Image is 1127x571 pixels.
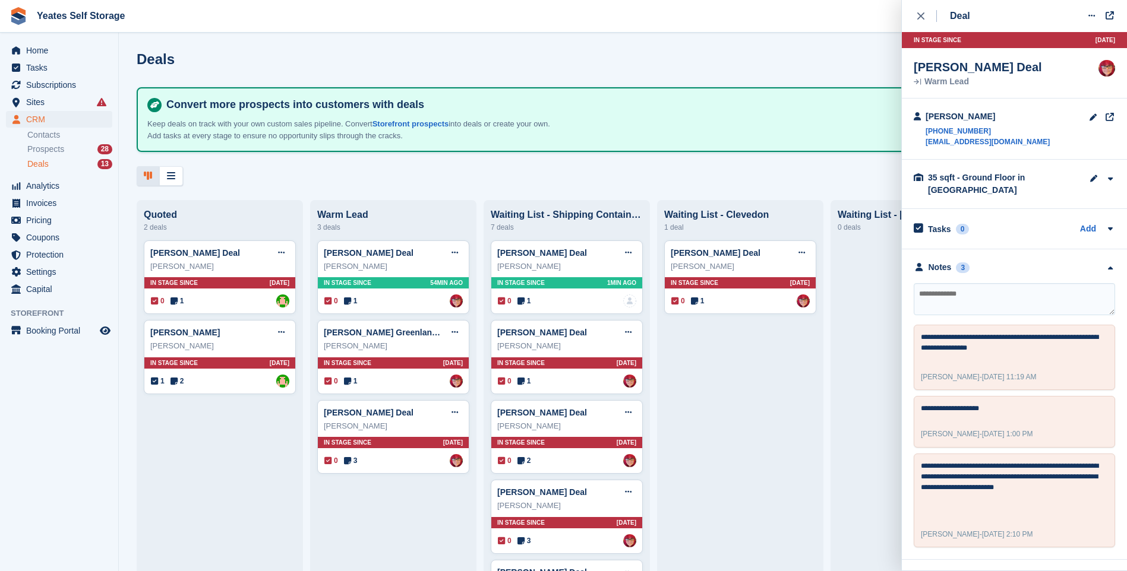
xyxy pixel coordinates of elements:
span: [PERSON_NAME] [921,530,980,538]
a: menu [6,229,112,246]
span: 0 [498,535,512,546]
a: menu [6,212,112,229]
div: [PERSON_NAME] [150,340,289,352]
span: Capital [26,281,97,297]
span: [PERSON_NAME] [921,373,980,381]
a: deal-assignee-blank [623,294,636,307]
span: Pricing [26,212,97,229]
h2: Tasks [928,224,951,234]
span: In stage since [150,359,198,367]
img: Wendie Tanner [623,375,636,388]
a: menu [6,42,112,59]
span: [DATE] [1096,36,1115,45]
div: - [921,429,1033,439]
span: [DATE] [443,359,463,367]
span: 1 [344,296,358,306]
span: [DATE] [617,438,636,447]
span: 2 [517,455,531,466]
span: In stage since [914,36,961,45]
span: 3 [344,455,358,466]
div: Notes [929,261,952,274]
div: Deal [950,9,970,23]
a: [PERSON_NAME] Deal [671,248,760,258]
div: 0 [956,224,970,234]
span: Home [26,42,97,59]
span: 1 [171,296,184,306]
div: [PERSON_NAME] Deal [914,60,1042,74]
i: Smart entry sync failures have occurred [97,97,106,107]
img: Wendie Tanner [797,294,810,307]
span: 0 [324,455,338,466]
span: 54MIN AGO [430,278,463,287]
span: Tasks [26,59,97,76]
span: In stage since [324,438,371,447]
div: 1 deal [664,220,816,234]
span: 0 [498,376,512,386]
span: [DATE] [617,359,636,367]
div: - [921,372,1037,382]
span: In stage since [497,438,545,447]
div: 13 [97,159,112,169]
div: [PERSON_NAME] [324,420,463,432]
span: [DATE] [270,359,289,367]
span: Deals [27,158,49,170]
a: menu [6,322,112,339]
div: Quoted [144,210,296,220]
div: Waiting List - Shipping Containers [491,210,643,220]
a: [PERSON_NAME] Deal [324,248,413,258]
span: Subscriptions [26,77,97,93]
span: [DATE] 11:19 AM [982,373,1037,381]
a: menu [6,59,112,76]
div: [PERSON_NAME] [324,340,463,352]
div: 2 deals [144,220,296,234]
div: [PERSON_NAME] [497,340,636,352]
span: Prospects [27,144,64,155]
span: 1 [517,376,531,386]
div: 0 deals [838,220,990,234]
a: [PERSON_NAME] Deal [150,248,240,258]
span: 1 [517,296,531,306]
span: In stage since [497,518,545,527]
img: Wendie Tanner [450,375,463,388]
span: Protection [26,246,97,263]
span: [PERSON_NAME] [921,430,980,438]
a: menu [6,195,112,211]
span: In stage since [671,278,718,287]
a: [PHONE_NUMBER] [926,126,1050,137]
span: Coupons [26,229,97,246]
a: [EMAIL_ADDRESS][DOMAIN_NAME] [926,137,1050,147]
div: [PERSON_NAME] [150,261,289,272]
div: 3 deals [317,220,469,234]
span: 0 [151,296,165,306]
a: Storefront prospects [372,119,449,128]
div: Warm Lead [317,210,469,220]
span: In stage since [497,278,545,287]
div: [PERSON_NAME] [926,110,1050,123]
div: 28 [97,144,112,154]
img: Wendie Tanner [1098,60,1115,77]
span: In stage since [150,278,198,287]
a: Add [1080,223,1096,236]
div: [PERSON_NAME] [671,261,810,272]
a: menu [6,177,112,194]
img: Wendie Tanner [450,294,463,307]
img: Wendie Tanner [623,534,636,547]
span: [DATE] [270,278,289,287]
span: CRM [26,111,97,128]
span: 0 [324,296,338,306]
span: 0 [498,455,512,466]
span: Booking Portal [26,322,97,339]
a: Angela Field [276,375,289,388]
a: [PERSON_NAME] [150,328,220,337]
div: Warm Lead [914,78,1042,86]
span: 3 [517,535,531,546]
span: In stage since [324,359,371,367]
div: 3 [956,262,970,273]
span: [DATE] 1:00 PM [982,430,1033,438]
